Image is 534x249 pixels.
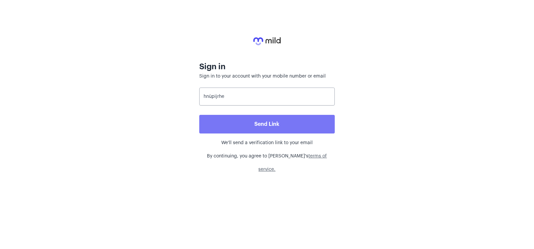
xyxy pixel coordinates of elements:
img: logo.svg [253,37,280,45]
p: We'll send a verification link to your email [199,136,334,149]
span: Send Link [254,122,279,127]
p: By continuing, you agree to [PERSON_NAME]'s [199,149,334,176]
button: Send Link [199,115,334,133]
input: Email or Mobile number [199,88,334,106]
span: Sign in [199,63,226,71]
p: Sign in to your account with your mobile number or email [199,73,334,80]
